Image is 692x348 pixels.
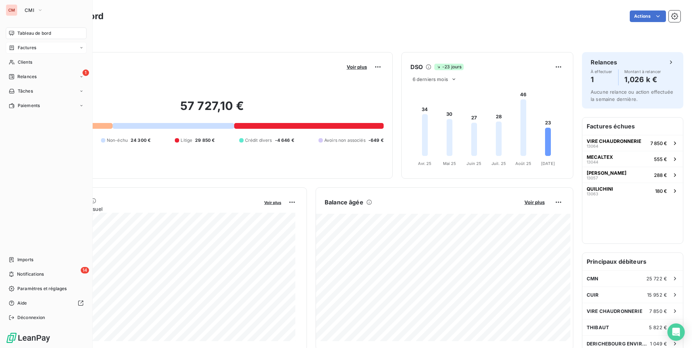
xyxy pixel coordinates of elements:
span: Litige [181,137,192,144]
h6: Factures échues [582,118,683,135]
span: 555 € [654,156,667,162]
tspan: Août 25 [515,161,531,166]
button: Actions [630,10,666,22]
h6: Relances [591,58,617,67]
span: CUIR [587,292,599,298]
tspan: Juin 25 [467,161,481,166]
span: THIBAUT [587,324,609,330]
span: 14 [81,267,89,273]
span: [PERSON_NAME] [587,170,626,176]
tspan: Mai 25 [443,161,456,166]
span: 1 049 € [650,341,667,347]
span: Voir plus [264,200,281,205]
span: À effectuer [591,69,612,74]
span: Tableau de bord [17,30,51,37]
span: 13044 [587,160,598,164]
span: 6 derniers mois [413,76,448,82]
div: CM [6,4,17,16]
span: 15 952 € [647,292,667,298]
button: Voir plus [262,199,283,205]
span: 13064 [587,144,598,148]
h4: 1 [591,74,612,85]
span: Montant à relancer [624,69,661,74]
span: Paramètres et réglages [17,285,67,292]
span: Notifications [17,271,44,277]
button: QUILICHINI13063180 € [582,183,683,199]
span: CMN [587,276,598,281]
button: [PERSON_NAME]13057288 € [582,167,683,183]
span: -23 jours [434,64,464,70]
h6: Balance âgée [325,198,363,207]
img: Logo LeanPay [6,332,51,344]
span: -4 646 € [275,137,294,144]
span: QUILICHINI [587,186,613,192]
span: Crédit divers [245,137,272,144]
span: Tâches [18,88,33,94]
button: VIRE CHAUDRONNERIE130647 850 € [582,135,683,151]
span: VIRE CHAUDRONNERIE [587,308,642,314]
h4: 1,026 k € [624,74,661,85]
button: Voir plus [522,199,547,205]
span: Chiffre d'affaires mensuel [41,205,259,213]
span: DERICHEBOURG ENVIRONNEMENT (REVIVAL) [587,341,650,347]
span: Relances [17,73,37,80]
span: MECALTEX [587,154,613,160]
span: CMI [25,7,34,13]
span: Voir plus [524,199,545,205]
span: Clients [18,59,32,65]
span: 13057 [587,176,598,180]
span: 13063 [587,192,598,196]
span: 1 [83,69,89,76]
button: Voir plus [345,64,369,70]
span: 24 300 € [131,137,151,144]
tspan: Juil. 25 [491,161,506,166]
h6: DSO [410,63,423,71]
span: 25 722 € [646,276,667,281]
h2: 57 727,10 € [41,99,384,120]
button: MECALTEX13044555 € [582,151,683,167]
a: Aide [6,297,86,309]
span: 7 850 € [650,140,667,146]
span: Déconnexion [17,314,45,321]
div: Open Intercom Messenger [667,323,685,341]
span: 180 € [655,188,667,194]
span: 29 850 € [195,137,215,144]
tspan: [DATE] [541,161,555,166]
span: Imports [17,256,33,263]
span: 7 850 € [649,308,667,314]
span: VIRE CHAUDRONNERIE [587,138,641,144]
tspan: Avr. 25 [418,161,431,166]
span: 288 € [654,172,667,178]
span: Avoirs non associés [324,137,366,144]
h6: Principaux débiteurs [582,253,683,270]
span: Non-échu [107,137,128,144]
span: Paiements [18,102,40,109]
span: Aucune relance ou action effectuée la semaine dernière. [591,89,673,102]
span: 5 822 € [649,324,667,330]
span: Factures [18,44,36,51]
span: Aide [17,300,27,306]
span: -649 € [368,137,384,144]
span: Voir plus [347,64,367,70]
